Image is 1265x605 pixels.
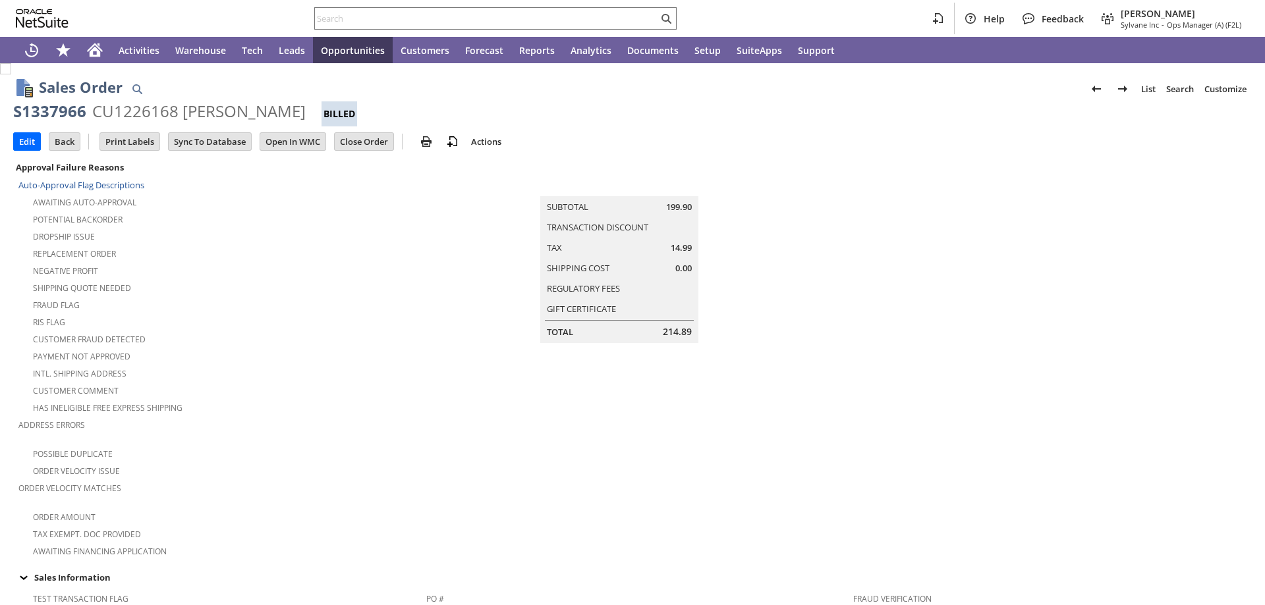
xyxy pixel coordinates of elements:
span: Reports [519,44,555,57]
a: Negative Profit [33,265,98,276]
td: Sales Information [13,569,1252,586]
span: Support [798,44,835,57]
span: Opportunities [321,44,385,57]
a: Possible Duplicate [33,448,113,460]
span: - [1162,20,1164,30]
input: Open In WMC [260,133,325,150]
h1: Sales Order [39,76,123,98]
a: Payment not approved [33,351,130,362]
span: 0.00 [675,262,692,275]
span: Activities [119,44,159,57]
a: Tax [547,242,562,253]
a: Address Errors [18,419,85,431]
a: Subtotal [547,201,588,213]
a: Awaiting Auto-Approval [33,197,136,208]
span: Analytics [571,44,611,57]
span: Setup [694,44,721,57]
a: Total [547,326,573,338]
input: Close Order [335,133,393,150]
a: Replacement Order [33,248,116,259]
div: Approval Failure Reasons [13,159,421,176]
a: Test Transaction Flag [33,593,128,604]
a: Gift Certificate [547,303,616,315]
a: Setup [687,37,729,63]
a: Fraud Verification [853,593,932,604]
span: SuiteApps [737,44,782,57]
span: Warehouse [175,44,226,57]
span: Customers [401,44,449,57]
a: Customize [1199,78,1252,99]
span: Forecast [465,44,503,57]
a: Dropship Issue [33,231,95,242]
a: SuiteApps [729,37,790,63]
a: Order Velocity Matches [18,483,121,494]
img: Quick Find [129,81,145,97]
a: List [1136,78,1161,99]
div: S1337966 [13,101,86,122]
span: Feedback [1042,13,1084,25]
a: Order Velocity Issue [33,465,120,477]
a: Shipping Cost [547,262,609,274]
span: Ops Manager (A) (F2L) [1167,20,1241,30]
input: Sync To Database [169,133,251,150]
a: Has Ineligible Free Express Shipping [33,402,183,413]
span: [PERSON_NAME] [1121,7,1241,20]
span: Leads [279,44,305,57]
img: Previous [1088,81,1104,97]
input: Print Labels [100,133,159,150]
a: Customer Comment [33,385,119,396]
span: 199.90 [666,201,692,213]
a: Fraud Flag [33,300,80,311]
a: Support [790,37,843,63]
a: Regulatory Fees [547,282,620,294]
a: Order Amount [33,512,96,523]
a: Potential Backorder [33,214,123,225]
a: Documents [619,37,687,63]
svg: Recent Records [24,42,40,58]
span: 14.99 [671,242,692,254]
a: PO # [426,593,444,604]
div: Billed [322,101,357,126]
a: Opportunities [313,37,393,63]
span: 214.89 [663,325,692,338]
input: Edit [14,133,40,150]
a: Forecast [457,37,511,63]
a: Actions [466,136,507,147]
svg: Search [658,11,674,26]
a: Tech [234,37,271,63]
input: Back [49,133,80,150]
a: Activities [111,37,167,63]
a: Transaction Discount [547,221,648,233]
div: CU1226168 [PERSON_NAME] [92,101,306,122]
svg: Shortcuts [55,42,71,58]
input: Search [315,11,658,26]
span: Sylvane Inc [1121,20,1159,30]
a: Analytics [563,37,619,63]
div: Shortcuts [47,37,79,63]
span: Documents [627,44,679,57]
img: Next [1115,81,1131,97]
a: Leads [271,37,313,63]
a: Search [1161,78,1199,99]
a: RIS flag [33,317,65,328]
a: Recent Records [16,37,47,63]
caption: Summary [540,175,698,196]
a: Customer Fraud Detected [33,334,146,345]
svg: Home [87,42,103,58]
a: Home [79,37,111,63]
a: Shipping Quote Needed [33,282,131,294]
a: Warehouse [167,37,234,63]
svg: logo [16,9,69,28]
a: Auto-Approval Flag Descriptions [18,179,144,191]
img: print.svg [418,134,434,149]
a: Tax Exempt. Doc Provided [33,529,141,540]
img: add-record.svg [445,134,461,149]
a: Customers [393,37,457,63]
a: Awaiting Financing Application [33,546,167,557]
a: Reports [511,37,563,63]
span: Tech [242,44,263,57]
div: Sales Information [13,569,1247,586]
span: Help [984,13,1005,25]
a: Intl. Shipping Address [33,368,126,379]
